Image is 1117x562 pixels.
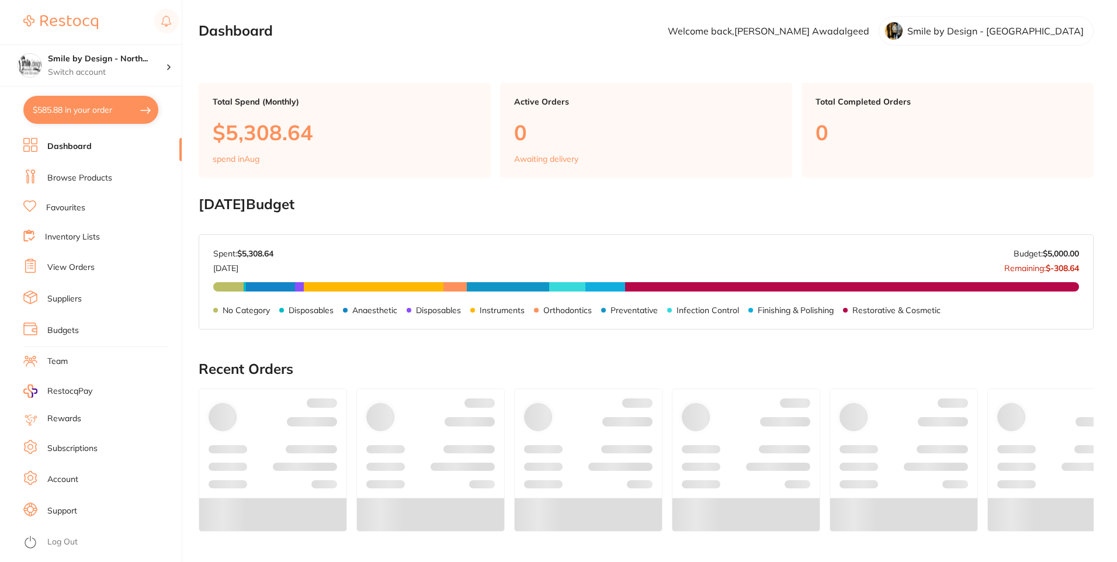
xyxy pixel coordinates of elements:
p: Restorative & Cosmetic [852,306,941,315]
a: Total Spend (Monthly)$5,308.64spend inAug [199,83,491,178]
strong: $5,308.64 [237,248,273,259]
span: RestocqPay [47,386,92,397]
a: Team [47,356,68,367]
p: Anaesthetic [352,306,397,315]
img: RestocqPay [23,384,37,398]
p: Finishing & Polishing [758,306,834,315]
a: Favourites [46,202,85,214]
a: Active Orders0Awaiting delivery [500,83,792,178]
a: Account [47,474,78,485]
p: Awaiting delivery [514,154,578,164]
a: Support [47,505,77,517]
h4: Smile by Design - North Sydney [48,53,166,65]
button: $585.88 in your order [23,96,158,124]
p: Switch account [48,67,166,78]
a: Rewards [47,413,81,425]
a: Browse Products [47,172,112,184]
strong: $-308.64 [1046,263,1079,273]
a: Dashboard [47,141,92,152]
p: Preventative [610,306,658,315]
p: Infection Control [677,306,739,315]
img: Smile by Design - North Sydney [18,54,41,77]
p: Active Orders [514,97,778,106]
a: View Orders [47,262,95,273]
h2: Dashboard [199,23,273,39]
p: Smile by Design - [GEOGRAPHIC_DATA] [907,26,1084,36]
p: Budget: [1014,249,1079,258]
p: Remaining: [1004,259,1079,273]
p: Disposables [289,306,334,315]
p: $5,308.64 [213,120,477,144]
a: Restocq Logo [23,9,98,36]
a: Suppliers [47,293,82,305]
a: Budgets [47,325,79,336]
a: Inventory Lists [45,231,100,243]
p: Instruments [480,306,525,315]
a: RestocqPay [23,384,92,398]
a: Total Completed Orders0 [802,83,1094,178]
h2: Recent Orders [199,361,1094,377]
p: Welcome back, [PERSON_NAME] Awadalgeed [668,26,869,36]
p: Disposables [416,306,461,315]
img: dHRxanhhaA [884,22,903,40]
p: spend in Aug [213,154,259,164]
button: Log Out [23,533,178,552]
img: Restocq Logo [23,15,98,29]
a: Subscriptions [47,443,98,455]
p: No Category [223,306,270,315]
p: 0 [816,120,1080,144]
p: [DATE] [213,259,273,273]
h2: [DATE] Budget [199,196,1094,213]
a: Log Out [47,536,78,548]
p: 0 [514,120,778,144]
strong: $5,000.00 [1043,248,1079,259]
p: Orthodontics [543,306,592,315]
p: Total Completed Orders [816,97,1080,106]
p: Total Spend (Monthly) [213,97,477,106]
p: Spent: [213,249,273,258]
